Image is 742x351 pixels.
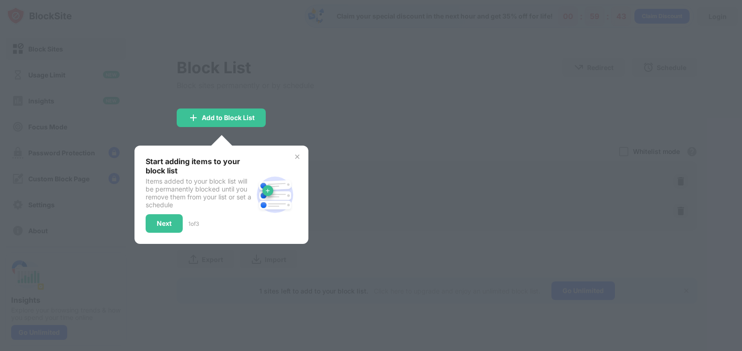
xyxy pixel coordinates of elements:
[188,220,199,227] div: 1 of 3
[157,220,172,227] div: Next
[202,114,255,121] div: Add to Block List
[146,157,253,175] div: Start adding items to your block list
[294,153,301,160] img: x-button.svg
[146,177,253,209] div: Items added to your block list will be permanently blocked until you remove them from your list o...
[253,172,297,217] img: block-site.svg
